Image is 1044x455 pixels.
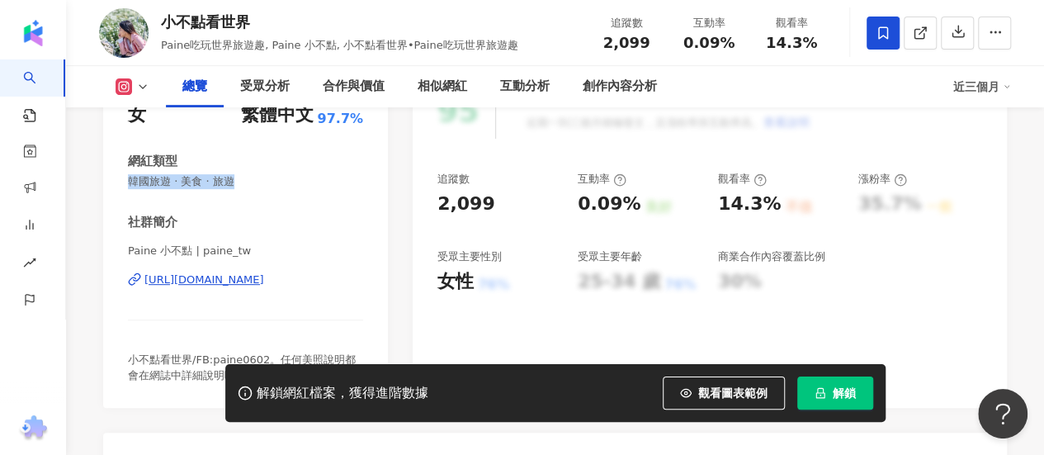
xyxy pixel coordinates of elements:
[182,77,207,97] div: 總覽
[23,246,36,283] span: rise
[595,15,658,31] div: 追蹤數
[161,39,518,51] span: Paine吃玩世界旅遊趣, Paine 小不點, 小不點看世界•Paine吃玩世界旅遊趣
[128,353,356,381] span: 小不點看世界/FB:paine0602。任何美照說明都會在網誌中詳細說明哦
[437,172,470,187] div: 追蹤數
[858,172,907,187] div: 漲粉率
[257,385,428,402] div: 解鎖網紅檔案，獲得進階數據
[128,214,177,231] div: 社群簡介
[317,110,363,128] span: 97.7%
[23,59,56,124] a: search
[99,8,149,58] img: KOL Avatar
[718,172,767,187] div: 觀看率
[578,192,640,217] div: 0.09%
[437,249,502,264] div: 受眾主要性別
[128,102,146,128] div: 女
[683,35,735,51] span: 0.09%
[718,249,825,264] div: 商業合作內容覆蓋比例
[578,172,626,187] div: 互動率
[144,273,264,287] div: [URL][DOMAIN_NAME]
[578,249,642,264] div: 受眾主要年齡
[323,77,385,97] div: 合作與價值
[161,12,518,32] div: 小不點看世界
[833,386,856,400] span: 解鎖
[603,34,650,51] span: 2,099
[437,269,474,295] div: 女性
[766,35,817,51] span: 14.3%
[500,77,550,97] div: 互動分析
[815,387,826,399] span: lock
[418,77,467,97] div: 相似網紅
[760,15,823,31] div: 觀看率
[240,102,313,128] div: 繁體中文
[698,386,768,400] span: 觀看圖表範例
[128,153,177,170] div: 網紅類型
[678,15,740,31] div: 互動率
[953,73,1011,100] div: 近三個月
[663,377,785,410] button: 觀看圖表範例
[437,192,495,217] div: 2,099
[797,377,873,410] button: 解鎖
[128,273,363,287] a: [URL][DOMAIN_NAME]
[17,415,50,442] img: chrome extension
[718,192,781,217] div: 14.3%
[583,77,657,97] div: 創作內容分析
[128,174,363,189] span: 韓國旅遊 · 美食 · 旅遊
[128,244,363,258] span: Paine 小不點 | paine_tw
[20,20,46,46] img: logo icon
[240,77,290,97] div: 受眾分析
